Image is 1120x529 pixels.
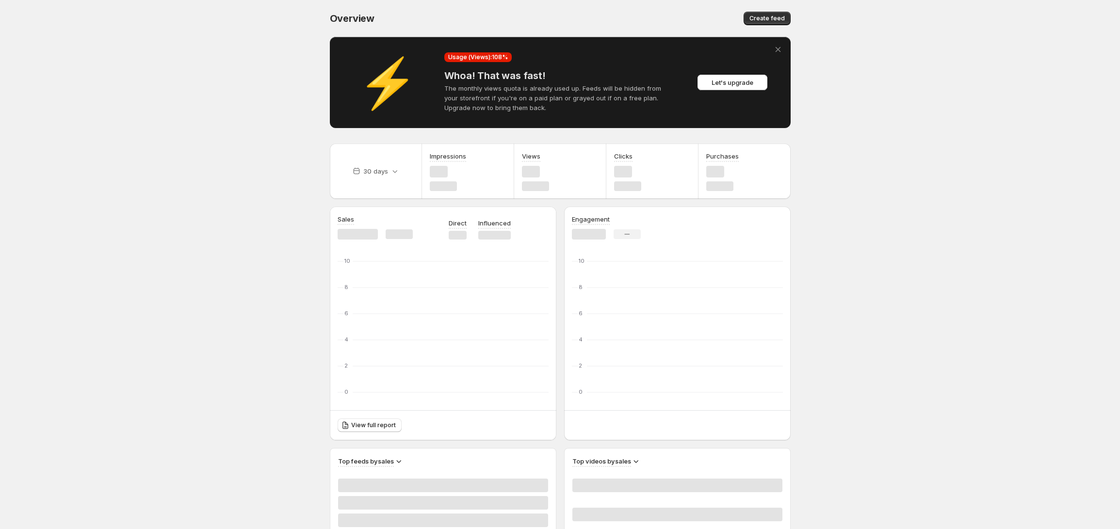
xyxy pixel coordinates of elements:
button: Create feed [744,12,791,25]
h3: Sales [338,214,354,224]
text: 2 [579,362,582,369]
a: View full report [338,418,402,432]
h3: Impressions [430,151,466,161]
div: ⚡ [340,78,437,87]
div: Usage (Views): 108 % [444,52,512,62]
span: Overview [330,13,374,24]
text: 4 [579,336,583,343]
p: The monthly views quota is already used up. Feeds will be hidden from your storefront if you're o... [444,83,676,112]
text: 10 [579,257,584,264]
h3: Top feeds by sales [338,456,394,466]
text: 8 [579,284,583,290]
text: 2 [344,362,348,369]
text: 0 [579,388,583,395]
p: Direct [449,218,467,228]
span: Let's upgrade [712,78,753,87]
text: 6 [344,310,348,317]
h3: Views [522,151,540,161]
h3: Purchases [706,151,739,161]
h4: Whoa! That was fast! [444,70,676,81]
h3: Top videos by sales [572,456,631,466]
p: 30 days [363,166,388,176]
text: 10 [344,257,350,264]
text: 8 [344,284,348,290]
h3: Engagement [572,214,610,224]
text: 0 [344,388,348,395]
p: Influenced [478,218,511,228]
h3: Clicks [614,151,633,161]
text: 6 [579,310,583,317]
span: Create feed [749,15,785,22]
span: View full report [351,421,396,429]
text: 4 [344,336,348,343]
button: Let's upgrade [698,75,767,90]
